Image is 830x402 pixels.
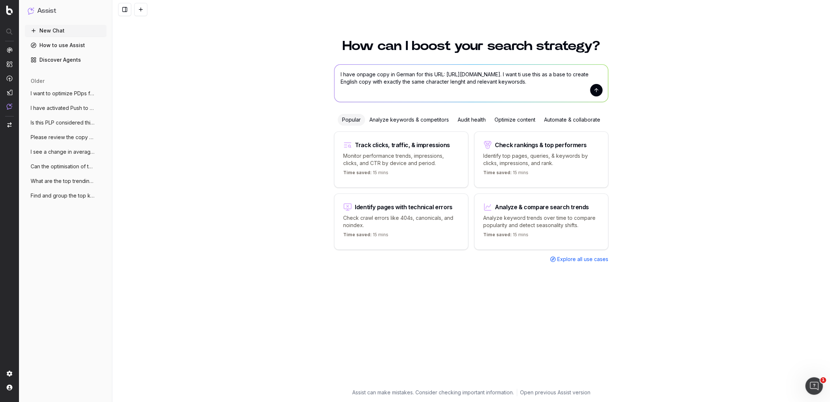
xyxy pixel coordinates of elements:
button: I have activated Push to Bing - but I se [25,102,106,114]
a: Open previous Assist version [520,389,590,396]
span: Is this PLP considered thin content? [31,119,95,126]
span: Please review the copy on this PDP: http [31,134,95,141]
img: Setting [7,371,12,376]
div: Analyze & compare search trends [495,204,589,210]
img: My account [7,384,12,390]
a: How to use Assist [25,39,106,51]
div: Track clicks, traffic, & impressions [355,142,450,148]
img: Intelligence [7,61,12,67]
p: 15 mins [483,170,528,179]
div: Popular [338,114,365,126]
h1: How can I boost your search strategy? [334,39,608,53]
span: older [31,77,44,85]
textarea: I have onpage copy in German for this URL: [URL][DOMAIN_NAME]. I want ti use this as a base to cr... [334,65,608,102]
button: Can the optimisation of this PDP be impr [25,161,106,172]
span: I have activated Push to Bing - but I se [31,104,95,112]
iframe: Intercom live chat [805,377,823,395]
img: Activation [7,75,12,81]
span: I want to optimize PDps for an ecommerce [31,90,95,97]
div: Check rankings & top performers [495,142,587,148]
div: Automate & collaborate [540,114,605,126]
span: Time saved: [343,232,372,237]
img: Assist [28,7,34,14]
button: Please review the copy on this PDP: http [25,131,106,143]
img: Analytics [7,47,12,53]
button: Is this PLP considered thin content? [25,117,106,129]
p: 15 mins [343,232,388,241]
img: Switch project [7,122,12,127]
span: Time saved: [483,232,512,237]
h1: Assist [37,6,56,16]
a: Discover Agents [25,54,106,66]
span: Find and group the top keywords for [PERSON_NAME] [31,192,95,199]
button: What are the top trending topics for den [25,175,106,187]
span: I see a change in average position over [31,148,95,156]
p: Analyze keyword trends over time to compare popularity and detect seasonality shifts. [483,214,599,229]
img: Assist [7,103,12,110]
button: I want to optimize PDps for an ecommerce [25,88,106,99]
span: Can the optimisation of this PDP be impr [31,163,95,170]
button: Find and group the top keywords for [PERSON_NAME] [25,190,106,202]
span: Time saved: [483,170,512,175]
p: Monitor performance trends, impressions, clicks, and CTR by device and period. [343,152,459,167]
div: Audit health [453,114,490,126]
p: Check crawl errors like 404s, canonicals, and noindex. [343,214,459,229]
p: Identify top pages, queries, & keywords by clicks, impressions, and rank. [483,152,599,167]
div: Analyze keywords & competitors [365,114,453,126]
button: Assist [28,6,104,16]
img: Botify logo [6,5,13,15]
div: Optimize content [490,114,540,126]
img: Studio [7,89,12,95]
span: Explore all use cases [557,256,608,263]
span: 1 [820,377,826,383]
span: Time saved: [343,170,372,175]
div: Identify pages with technical errors [355,204,453,210]
span: What are the top trending topics for den [31,177,95,185]
p: 15 mins [483,232,528,241]
p: Assist can make mistakes. Consider checking important information. [352,389,514,396]
button: New Chat [25,25,106,37]
button: I see a change in average position over [25,146,106,158]
a: Explore all use cases [550,256,608,263]
p: 15 mins [343,170,388,179]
